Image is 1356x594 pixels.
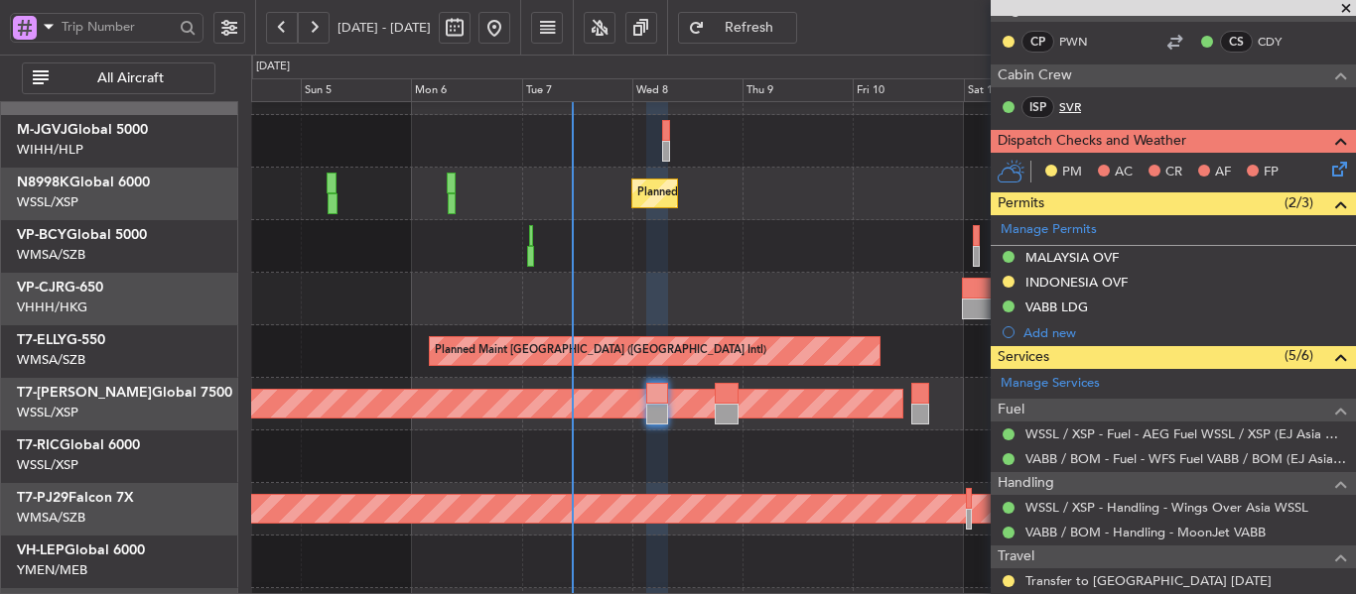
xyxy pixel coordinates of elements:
[17,141,83,159] a: WIHH/HLP
[1258,33,1302,51] a: CDY
[17,386,152,400] span: T7-[PERSON_NAME]
[17,543,65,557] span: VH-LEP
[17,123,148,137] a: M-JGVJGlobal 5000
[1220,31,1253,53] div: CS
[1025,524,1266,540] a: VABB / BOM - Handling - MoonJet VABB
[17,176,150,189] a: N8998KGlobal 6000
[435,336,766,366] div: Planned Maint [GEOGRAPHIC_DATA] ([GEOGRAPHIC_DATA] Intl)
[17,333,105,347] a: T7-ELLYG-550
[17,246,85,264] a: WMSA/SZB
[17,491,134,505] a: T7-PJ29Falcon 7X
[17,333,67,347] span: T7-ELLY
[522,78,632,102] div: Tue 7
[998,399,1024,421] span: Fuel
[1285,345,1313,366] span: (5/6)
[17,193,78,211] a: WSSL/XSP
[17,404,78,421] a: WSSL/XSP
[1025,249,1119,266] div: MALAYSIA OVF
[1025,572,1272,589] a: Transfer to [GEOGRAPHIC_DATA] [DATE]
[1025,450,1346,467] a: VABB / BOM - Fuel - WFS Fuel VABB / BOM (EJ Asia Only)
[1001,374,1100,394] a: Manage Services
[256,59,290,75] div: [DATE]
[62,12,174,42] input: Trip Number
[678,12,797,44] button: Refresh
[1062,163,1082,182] span: PM
[17,281,103,295] a: VP-CJRG-650
[998,192,1044,215] span: Permits
[1059,98,1104,116] a: SVR
[17,228,67,242] span: VP-BCY
[17,123,68,137] span: M-JGVJ
[637,178,871,208] div: Planned Maint [GEOGRAPHIC_DATA] (Seletar)
[301,78,411,102] div: Sun 5
[743,78,853,102] div: Thu 9
[1021,31,1054,53] div: CP
[22,62,215,94] button: All Aircraft
[17,438,60,452] span: T7-RIC
[1285,192,1313,213] span: (2/3)
[17,386,232,400] a: T7-[PERSON_NAME]Global 7500
[1059,33,1104,51] a: PWN
[998,346,1049,369] span: Services
[964,78,1074,102] div: Sat 11
[17,543,145,557] a: VH-LEPGlobal 6000
[338,19,431,37] span: [DATE] - [DATE]
[17,456,78,474] a: WSSL/XSP
[17,438,140,452] a: T7-RICGlobal 6000
[632,78,743,102] div: Wed 8
[998,64,1072,87] span: Cabin Crew
[17,351,85,369] a: WMSA/SZB
[17,176,69,189] span: N8998K
[1001,220,1097,240] a: Manage Permits
[17,298,87,316] a: VHHH/HKG
[853,78,963,102] div: Fri 10
[1264,163,1279,182] span: FP
[411,78,521,102] div: Mon 6
[709,21,790,35] span: Refresh
[998,545,1034,568] span: Travel
[1215,163,1231,182] span: AF
[17,491,68,505] span: T7-PJ29
[998,472,1054,495] span: Handling
[1023,324,1346,341] div: Add new
[1165,163,1182,182] span: CR
[53,71,208,85] span: All Aircraft
[998,130,1186,153] span: Dispatch Checks and Weather
[1025,274,1128,291] div: INDONESIA OVF
[17,281,65,295] span: VP-CJR
[1025,425,1346,442] a: WSSL / XSP - Fuel - AEG Fuel WSSL / XSP (EJ Asia Only)
[17,228,147,242] a: VP-BCYGlobal 5000
[1021,96,1054,118] div: ISP
[1025,298,1088,315] div: VABB LDG
[1025,499,1308,516] a: WSSL / XSP - Handling - Wings Over Asia WSSL
[17,561,87,579] a: YMEN/MEB
[17,509,85,527] a: WMSA/SZB
[1115,163,1133,182] span: AC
